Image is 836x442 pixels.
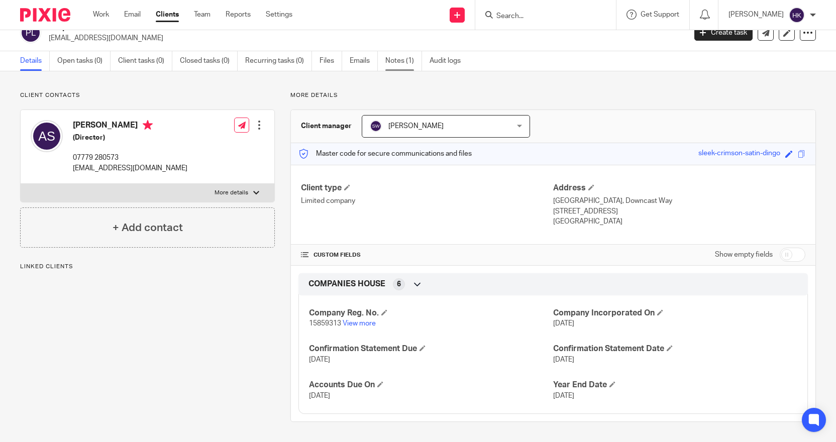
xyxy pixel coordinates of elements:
a: Create task [694,25,753,41]
span: [DATE] [309,356,330,363]
a: View more [343,320,376,327]
h4: Confirmation Statement Date [553,344,797,354]
img: svg%3E [370,120,382,132]
span: [DATE] [553,356,574,363]
p: [PERSON_NAME] [728,10,784,20]
a: Reports [226,10,251,20]
h4: [PERSON_NAME] [73,120,187,133]
p: More details [215,189,248,197]
div: sleek-crimson-satin-dingo [698,148,780,160]
h3: Client manager [301,121,352,131]
i: Primary [143,120,153,130]
span: [DATE] [309,392,330,399]
span: [PERSON_NAME] [388,123,444,130]
a: Files [320,51,342,71]
h4: CUSTOM FIELDS [301,251,553,259]
a: Team [194,10,211,20]
p: Master code for secure communications and files [298,149,472,159]
h4: Company Incorporated On [553,308,797,318]
h5: (Director) [73,133,187,143]
img: svg%3E [789,7,805,23]
p: Client contacts [20,91,275,99]
span: [DATE] [553,320,574,327]
h4: Client type [301,183,553,193]
label: Show empty fields [715,250,773,260]
a: Closed tasks (0) [180,51,238,71]
a: Recurring tasks (0) [245,51,312,71]
span: 6 [397,279,401,289]
p: [GEOGRAPHIC_DATA], Downcast Way [553,196,805,206]
a: Notes (1) [385,51,422,71]
img: svg%3E [20,22,41,43]
a: Details [20,51,50,71]
a: Audit logs [430,51,468,71]
h4: + Add contact [113,220,183,236]
h4: Address [553,183,805,193]
img: svg%3E [31,120,63,152]
p: 07779 280573 [73,153,187,163]
a: Clients [156,10,179,20]
p: [STREET_ADDRESS] [553,206,805,216]
img: Pixie [20,8,70,22]
p: [GEOGRAPHIC_DATA] [553,216,805,227]
span: [DATE] [553,392,574,399]
a: Settings [266,10,292,20]
a: Emails [350,51,378,71]
h4: Confirmation Statement Due [309,344,553,354]
span: 15859313 [309,320,341,327]
p: [EMAIL_ADDRESS][DOMAIN_NAME] [73,163,187,173]
a: Email [124,10,141,20]
span: COMPANIES HOUSE [308,279,385,289]
h4: Year End Date [553,380,797,390]
a: Open tasks (0) [57,51,111,71]
span: Get Support [641,11,679,18]
a: Client tasks (0) [118,51,172,71]
a: Work [93,10,109,20]
h4: Accounts Due On [309,380,553,390]
p: [EMAIL_ADDRESS][DOMAIN_NAME] [49,33,679,43]
p: Linked clients [20,263,275,271]
p: Limited company [301,196,553,206]
input: Search [495,12,586,21]
h4: Company Reg. No. [309,308,553,318]
p: More details [290,91,816,99]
